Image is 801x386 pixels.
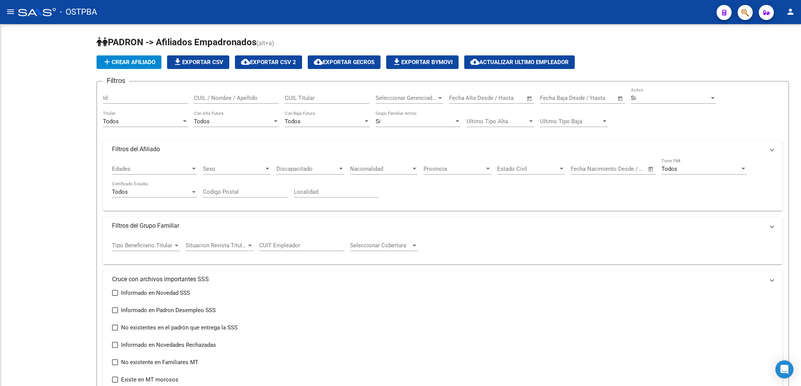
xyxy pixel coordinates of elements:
[112,242,173,249] span: Tipo Beneficiario Titular
[470,57,479,66] mat-icon: cloud_download
[540,118,601,125] span: Ultimo Tipo Baja
[194,118,210,125] span: Todos
[571,95,608,101] input: End date
[203,165,264,172] span: Sexo
[241,59,296,66] span: Exportar CSV 2
[121,375,178,384] span: Existe en MT morosos
[350,242,411,249] span: Seleccionar Cobertura
[775,360,793,378] div: Open Intercom Messenger
[103,57,112,66] mat-icon: add
[525,94,534,103] button: Open calendar
[103,59,155,66] span: Crear Afiliado
[6,7,15,16] mat-icon: menu
[121,306,216,315] span: Informado en Padron Desempleo SSS
[103,75,129,86] h3: Filtros
[540,95,565,101] input: Start date
[424,165,485,172] span: Provincia
[112,188,128,195] span: Todos
[103,270,783,288] mat-expansion-panel-header: Cruce con archivos importantes SSS
[103,158,783,211] div: Filtros del Afiliado
[97,55,161,69] button: Crear Afiliado
[466,118,528,125] span: Ultimo Tipo Alta
[121,340,216,349] span: Informado en Novedades Rechazadas
[376,95,437,101] span: Seleccionar Gerenciador
[464,55,575,69] button: Actualizar ultimo Empleador
[497,165,558,172] span: Estado Civil
[103,235,783,264] div: Filtros del Grupo Familiar
[602,165,638,172] input: End date
[314,57,323,66] mat-icon: cloud_download
[647,165,655,173] button: Open calendar
[121,288,190,297] span: Informado en Novedad SSS
[112,145,764,153] mat-panel-title: Filtros del Afiliado
[103,118,119,125] span: Todos
[470,59,569,66] span: Actualizar ultimo Empleador
[241,57,250,66] mat-icon: cloud_download
[103,217,783,235] mat-expansion-panel-header: Filtros del Grupo Familiar
[167,55,229,69] button: Exportar CSV
[173,59,223,66] span: Exportar CSV
[786,7,795,16] mat-icon: person
[392,57,401,66] mat-icon: file_download
[121,358,198,367] span: No existente en Familiares MT
[285,118,301,125] span: Todos
[392,59,453,66] span: Exportar Bymovi
[256,40,274,47] span: (alt+a)
[308,55,381,69] button: Exportar GECROS
[235,55,302,69] button: Exportar CSV 2
[616,94,625,103] button: Open calendar
[631,95,636,101] span: Si
[112,165,190,172] span: Edades
[173,57,182,66] mat-icon: file_download
[314,59,374,66] span: Exportar GECROS
[276,165,338,172] span: Discapacitado
[121,323,238,332] span: No existentes en el padrón que entrega la SSS
[112,275,764,283] mat-panel-title: Cruce con archivos importantes SSS
[112,222,764,230] mat-panel-title: Filtros del Grupo Familiar
[480,95,517,101] input: End date
[376,118,381,125] span: Si
[449,95,474,101] input: Start date
[661,165,677,172] span: Todos
[386,55,459,69] button: Exportar Bymovi
[350,165,411,172] span: Nacionalidad
[571,165,595,172] input: Start date
[186,242,247,249] span: Situacion Revista Titular
[97,37,256,47] span: PADRON -> Afiliados Empadronados
[60,4,97,20] span: - OSTPBA
[103,140,783,158] mat-expansion-panel-header: Filtros del Afiliado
